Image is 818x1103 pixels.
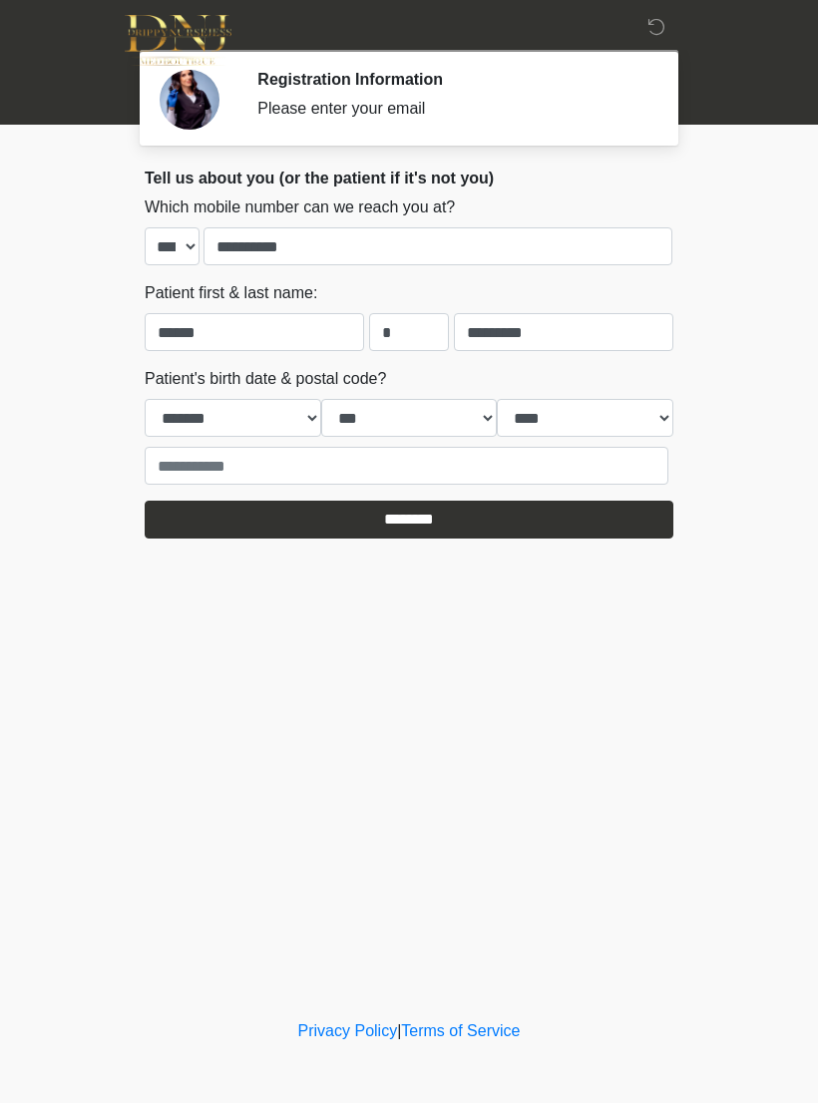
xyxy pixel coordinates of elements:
[125,15,231,66] img: DNJ Med Boutique Logo
[145,367,386,391] label: Patient's birth date & postal code?
[298,1022,398,1039] a: Privacy Policy
[397,1022,401,1039] a: |
[257,97,643,121] div: Please enter your email
[145,195,455,219] label: Which mobile number can we reach you at?
[160,70,219,130] img: Agent Avatar
[401,1022,520,1039] a: Terms of Service
[145,169,673,187] h2: Tell us about you (or the patient if it's not you)
[145,281,317,305] label: Patient first & last name:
